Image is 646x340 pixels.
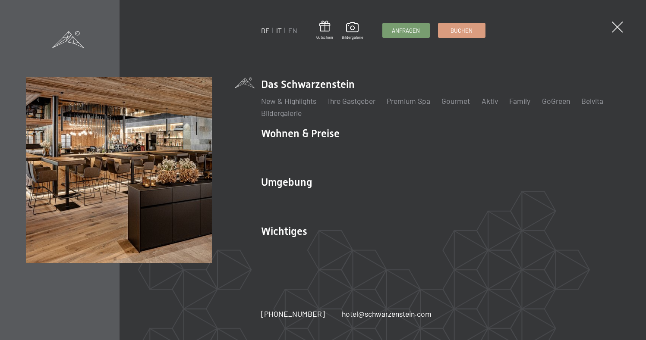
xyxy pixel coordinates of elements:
[342,22,363,40] a: Bildergalerie
[316,35,333,40] span: Gutschein
[581,96,603,106] a: Belvita
[261,26,270,34] a: DE
[342,35,363,40] span: Bildergalerie
[261,309,325,319] a: [PHONE_NUMBER]
[261,96,316,106] a: New & Highlights
[261,309,325,318] span: [PHONE_NUMBER]
[542,96,570,106] a: GoGreen
[383,23,429,37] a: Anfragen
[328,96,375,106] a: Ihre Gastgeber
[276,26,282,34] a: IT
[392,27,420,34] span: Anfragen
[288,26,297,34] a: EN
[509,96,530,106] a: Family
[261,108,302,118] a: Bildergalerie
[438,23,485,37] a: Buchen
[482,96,498,106] a: Aktiv
[441,96,470,106] a: Gourmet
[451,27,473,34] span: Buchen
[387,96,430,106] a: Premium Spa
[316,21,333,40] a: Gutschein
[342,309,432,319] a: hotel@schwarzenstein.com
